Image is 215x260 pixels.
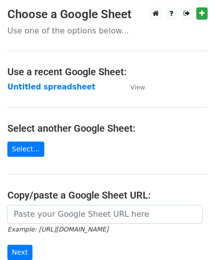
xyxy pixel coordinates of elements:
a: Untitled spreadsheet [7,83,95,91]
input: Next [7,245,32,260]
h4: Select another Google Sheet: [7,122,208,134]
p: Use one of the options below... [7,26,208,36]
h3: Choose a Google Sheet [7,7,208,22]
h4: Copy/paste a Google Sheet URL: [7,189,208,201]
a: Select... [7,142,44,157]
h4: Use a recent Google Sheet: [7,66,208,78]
small: Example: [URL][DOMAIN_NAME] [7,226,108,233]
small: View [130,84,145,91]
a: View [121,83,145,91]
input: Paste your Google Sheet URL here [7,205,203,224]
